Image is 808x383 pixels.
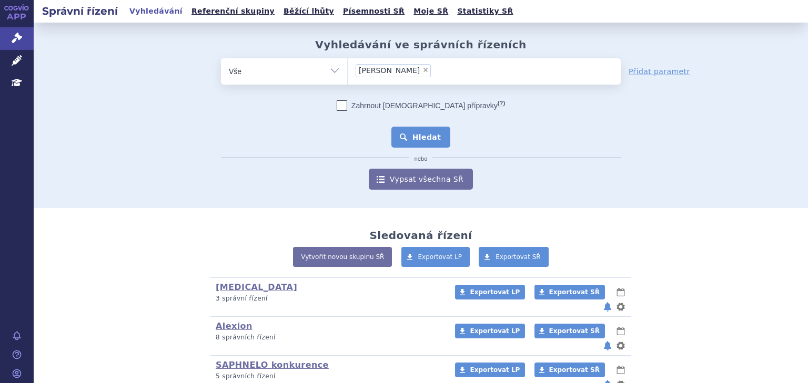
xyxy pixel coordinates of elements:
a: Exportovat SŘ [479,247,549,267]
span: Exportovat LP [470,288,520,296]
button: notifikace [602,301,613,313]
a: Exportovat LP [455,363,525,377]
a: Vytvořit novou skupinu SŘ [293,247,392,267]
a: Vypsat všechna SŘ [369,169,473,190]
a: Exportovat SŘ [534,363,605,377]
h2: Správní řízení [34,4,126,18]
span: Exportovat SŘ [549,327,600,335]
a: Exportovat LP [455,324,525,338]
a: [MEDICAL_DATA] [216,282,297,292]
button: nastavení [615,301,626,313]
a: Exportovat SŘ [534,285,605,299]
button: lhůty [615,364,626,376]
span: × [422,67,429,73]
a: Alexion [216,321,252,331]
span: Exportovat SŘ [496,253,541,261]
abbr: (?) [498,100,505,107]
label: Zahrnout [DEMOGRAPHIC_DATA] přípravky [337,100,505,111]
p: 3 správní řízení [216,294,441,303]
i: nebo [409,156,433,162]
a: Exportovat LP [401,247,470,267]
a: Referenční skupiny [188,4,278,18]
span: Exportovat LP [470,366,520,374]
button: Hledat [391,127,451,148]
button: lhůty [615,325,626,337]
p: 8 správních řízení [216,333,441,342]
button: lhůty [615,286,626,298]
button: notifikace [602,339,613,352]
h2: Sledovaná řízení [369,229,472,242]
a: Běžící lhůty [280,4,337,18]
button: nastavení [615,339,626,352]
span: Exportovat LP [470,327,520,335]
span: Exportovat LP [418,253,462,261]
p: 5 správních řízení [216,372,441,381]
a: Exportovat LP [455,285,525,299]
span: Exportovat SŘ [549,366,600,374]
span: [PERSON_NAME] [359,67,420,74]
a: Písemnosti SŘ [340,4,408,18]
h2: Vyhledávání ve správních řízeních [315,38,527,51]
a: SAPHNELO konkurence [216,360,329,370]
a: Exportovat SŘ [534,324,605,338]
input: [PERSON_NAME] [434,64,467,77]
span: Exportovat SŘ [549,288,600,296]
a: Vyhledávání [126,4,186,18]
a: Statistiky SŘ [454,4,516,18]
a: Přidat parametr [629,66,690,77]
a: Moje SŘ [410,4,451,18]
